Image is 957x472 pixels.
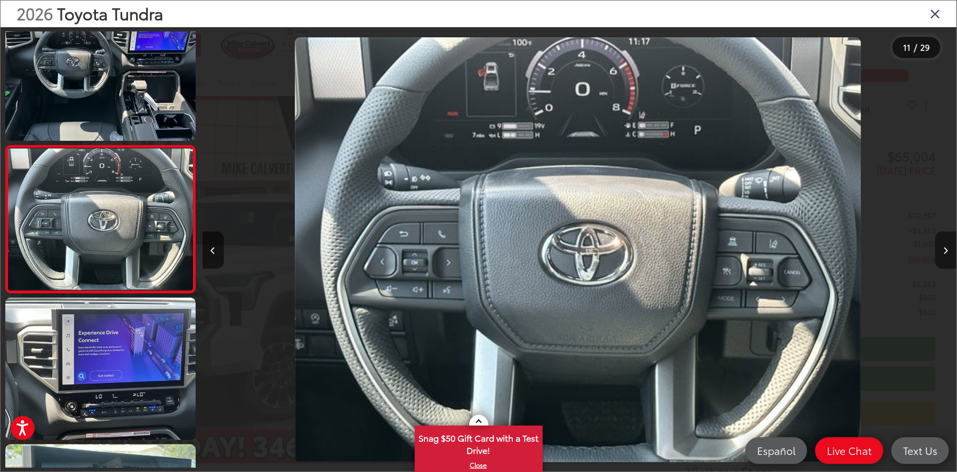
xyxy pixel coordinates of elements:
span: 29 [920,41,930,53]
span: Text Us [898,444,943,457]
img: 2026 Toyota Tundra Limited [3,296,197,442]
div: 2026 Toyota Tundra Limited 10 [201,37,955,462]
img: 2026 Toyota Tundra Limited [6,149,195,290]
button: Previous image [203,231,224,269]
span: 11 [903,41,911,53]
a: Text Us [891,437,949,464]
span: Snag $50 Gift Card with a Test Drive! [416,427,542,459]
i: Close gallery [930,6,940,20]
span: 2026 [17,2,53,25]
img: 2026 Toyota Tundra Limited [295,37,861,462]
span: / [913,44,918,51]
span: Live Chat [822,444,877,457]
span: Español [752,444,801,457]
a: Español [745,437,807,464]
span: Toyota Tundra [57,2,163,25]
button: Next image [935,231,956,269]
a: Live Chat [815,437,883,464]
